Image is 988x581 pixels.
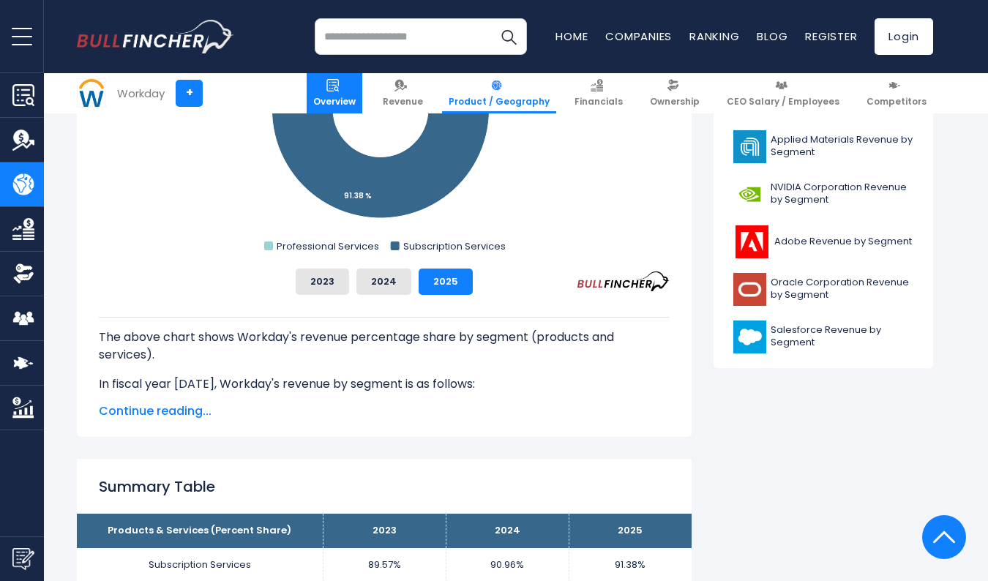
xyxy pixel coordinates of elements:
[643,73,706,113] a: Ownership
[771,277,913,301] span: Oracle Corporation Revenue by Segment
[449,96,550,108] span: Product / Geography
[99,476,670,498] h2: Summary Table
[78,79,105,107] img: WDAY logo
[733,130,766,163] img: AMAT logo
[419,269,473,295] button: 2025
[757,29,787,44] a: Blog
[725,174,922,214] a: NVIDIA Corporation Revenue by Segment
[720,73,846,113] a: CEO Salary / Employees
[117,85,165,102] div: Workday
[771,324,913,349] span: Salesforce Revenue by Segment
[733,321,766,353] img: CRM logo
[442,73,556,113] a: Product / Geography
[771,134,913,159] span: Applied Materials Revenue by Segment
[569,514,692,548] th: 2025
[99,329,670,364] p: The above chart shows Workday's revenue percentage share by segment (products and services).
[689,29,739,44] a: Ranking
[555,29,588,44] a: Home
[176,80,203,107] a: +
[725,127,922,167] a: Applied Materials Revenue by Segment
[860,73,933,113] a: Competitors
[99,375,670,393] p: In fiscal year [DATE], Workday's revenue by segment is as follows:
[568,73,629,113] a: Financials
[805,29,857,44] a: Register
[307,73,362,113] a: Overview
[77,20,234,53] a: Go to homepage
[12,263,34,285] img: Ownership
[733,273,766,306] img: ORCL logo
[277,239,379,253] text: Professional Services
[77,20,234,53] img: bullfincher logo
[875,18,933,55] a: Login
[650,96,700,108] span: Ownership
[99,317,670,528] div: The for Workday is the Subscription Services, which represents 91.38% of its total revenue. The f...
[376,73,430,113] a: Revenue
[490,18,527,55] button: Search
[771,181,913,206] span: NVIDIA Corporation Revenue by Segment
[313,96,356,108] span: Overview
[77,514,323,548] th: Products & Services (Percent Share)
[403,239,506,253] text: Subscription Services
[575,96,623,108] span: Financials
[725,317,922,357] a: Salesforce Revenue by Segment
[605,29,672,44] a: Companies
[867,96,927,108] span: Competitors
[733,178,766,211] img: NVDA logo
[323,514,446,548] th: 2023
[446,514,569,548] th: 2024
[344,190,372,201] tspan: 91.38 %
[725,222,922,262] a: Adobe Revenue by Segment
[356,269,411,295] button: 2024
[725,269,922,310] a: Oracle Corporation Revenue by Segment
[774,236,912,248] span: Adobe Revenue by Segment
[99,402,670,420] span: Continue reading...
[383,96,423,108] span: Revenue
[296,269,349,295] button: 2023
[733,225,770,258] img: ADBE logo
[727,96,839,108] span: CEO Salary / Employees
